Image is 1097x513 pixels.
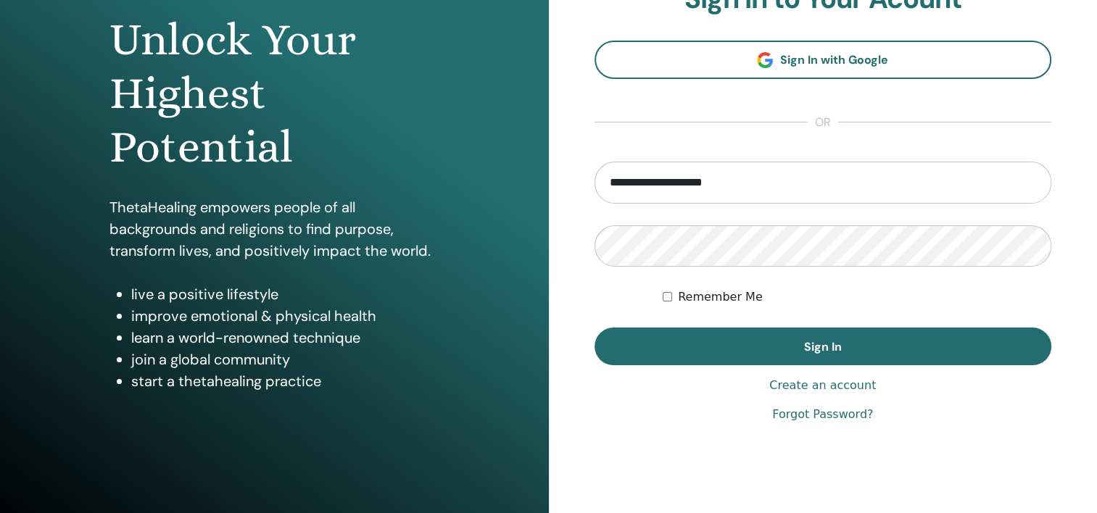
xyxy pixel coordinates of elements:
[769,377,876,394] a: Create an account
[131,349,439,370] li: join a global community
[663,288,1051,306] div: Keep me authenticated indefinitely or until I manually logout
[808,114,838,131] span: or
[772,406,873,423] a: Forgot Password?
[131,283,439,305] li: live a positive lifestyle
[131,370,439,392] li: start a thetahealing practice
[131,327,439,349] li: learn a world-renowned technique
[678,288,763,306] label: Remember Me
[780,52,888,67] span: Sign In with Google
[131,305,439,327] li: improve emotional & physical health
[109,196,439,262] p: ThetaHealing empowers people of all backgrounds and religions to find purpose, transform lives, a...
[595,328,1052,365] button: Sign In
[804,339,842,354] span: Sign In
[595,41,1052,79] a: Sign In with Google
[109,13,439,175] h1: Unlock Your Highest Potential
